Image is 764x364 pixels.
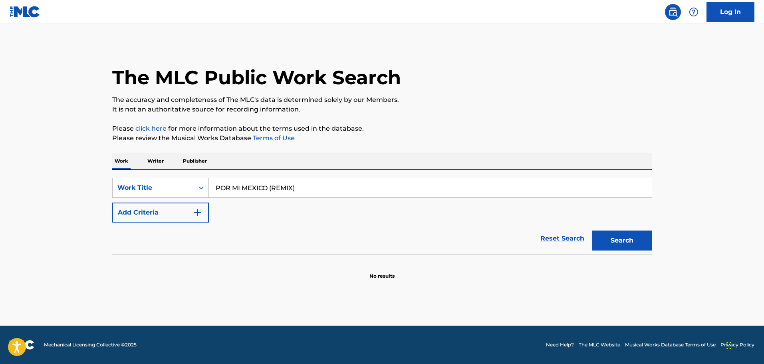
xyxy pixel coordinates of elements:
iframe: Chat Widget [724,326,764,364]
a: Privacy Policy [720,341,754,348]
a: Need Help? [546,341,574,348]
a: Terms of Use [251,134,295,142]
h1: The MLC Public Work Search [112,66,401,90]
a: Musical Works Database Terms of Use [625,341,716,348]
form: Search Form [112,178,652,255]
img: search [668,7,678,17]
button: Add Criteria [112,203,209,223]
div: Work Title [117,183,189,193]
p: Publisher [181,153,209,169]
p: The accuracy and completeness of The MLC's data is determined solely by our Members. [112,95,652,105]
a: Reset Search [536,230,588,247]
a: The MLC Website [579,341,620,348]
img: MLC Logo [10,6,40,18]
a: Log In [706,2,754,22]
button: Search [592,231,652,251]
p: Please review the Musical Works Database [112,133,652,143]
span: Mechanical Licensing Collective © 2025 [44,341,137,348]
p: Writer [145,153,166,169]
a: Public Search [665,4,681,20]
p: Please for more information about the terms used in the database. [112,124,652,133]
img: logo [10,340,34,350]
img: help [689,7,699,17]
p: It is not an authoritative source for recording information. [112,105,652,114]
div: Drag [726,334,731,358]
a: click here [135,125,167,132]
img: 9d2ae6d4665cec9f34b9.svg [193,208,202,217]
div: Help [686,4,702,20]
p: Work [112,153,131,169]
p: No results [369,263,395,280]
